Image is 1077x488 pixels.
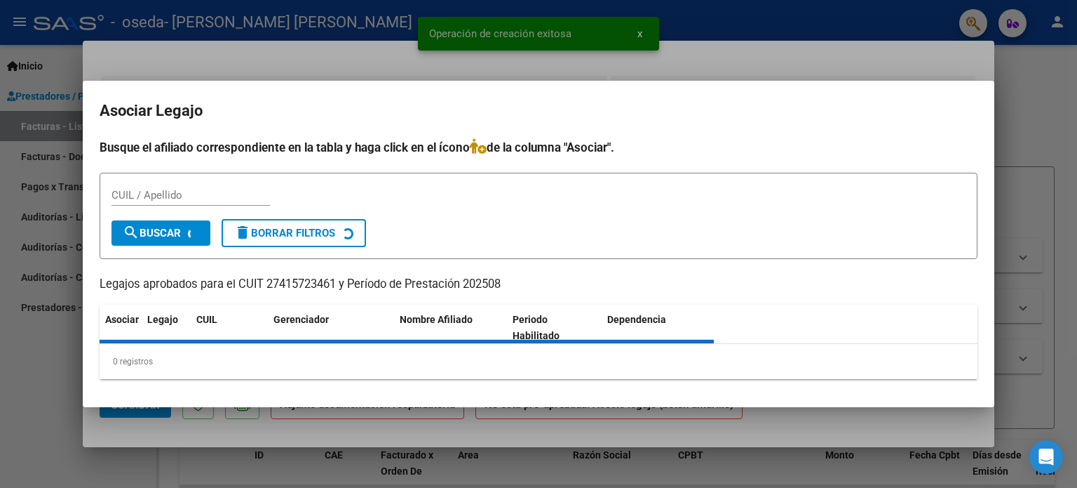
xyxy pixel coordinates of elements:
[273,314,329,325] span: Gerenciador
[513,314,560,341] span: Periodo Habilitado
[105,314,139,325] span: Asociar
[602,305,714,351] datatable-header-cell: Dependencia
[147,314,178,325] span: Legajo
[1029,440,1063,474] div: Open Intercom Messenger
[123,224,140,241] mat-icon: search
[234,224,251,241] mat-icon: delete
[191,305,268,351] datatable-header-cell: CUIL
[196,314,217,325] span: CUIL
[507,305,602,351] datatable-header-cell: Periodo Habilitado
[400,314,473,325] span: Nombre Afiliado
[123,227,181,239] span: Buscar
[111,220,210,246] button: Buscar
[100,138,977,157] h4: Busque el afiliado correspondiente en la tabla y haga click en el ícono de la columna "Asociar".
[268,305,394,351] datatable-header-cell: Gerenciador
[142,305,191,351] datatable-header-cell: Legajo
[234,227,335,239] span: Borrar Filtros
[394,305,507,351] datatable-header-cell: Nombre Afiliado
[100,305,142,351] datatable-header-cell: Asociar
[607,314,666,325] span: Dependencia
[100,98,977,124] h2: Asociar Legajo
[100,276,977,294] p: Legajos aprobados para el CUIT 27415723461 y Período de Prestación 202508
[222,219,366,247] button: Borrar Filtros
[100,344,977,379] div: 0 registros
